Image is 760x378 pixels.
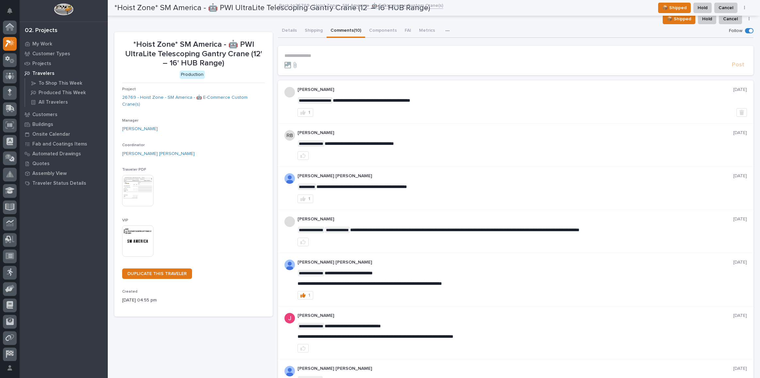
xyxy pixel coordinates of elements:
span: VIP [122,218,128,222]
a: Customer Types [20,49,108,59]
p: Assembly View [32,171,67,177]
button: like this post [298,151,309,160]
p: Produced This Week [39,90,86,96]
a: Customers [20,110,108,119]
button: Cancel [719,14,742,24]
img: AD_cMMRcK_lR-hunIWE1GUPcUjzJ19X9Uk7D-9skk6qMORDJB_ZroAFOMmnE07bDdh4EHUMJPuIZ72TfOWJm2e1TqCAEecOOP... [284,366,295,376]
p: Projects [32,61,51,67]
p: [DATE] [733,260,747,265]
img: AD_cMMRcK_lR-hunIWE1GUPcUjzJ19X9Uk7D-9skk6qMORDJB_ZroAFOMmnE07bDdh4EHUMJPuIZ72TfOWJm2e1TqCAEecOOP... [284,173,295,184]
p: [PERSON_NAME] [298,313,733,318]
p: [DATE] 04:55 pm [122,297,265,304]
div: 1 [308,110,310,115]
p: Traveler Status Details [32,180,86,186]
p: Customer Types [32,51,70,57]
p: [DATE] [733,87,747,93]
button: like this post [298,344,309,352]
p: Customers [32,112,57,118]
button: 1 [298,195,313,203]
p: [PERSON_NAME] [298,130,733,136]
p: Buildings [32,122,53,128]
button: 1 [298,108,313,117]
button: 1 [298,291,313,300]
span: Created [122,290,137,294]
a: [PERSON_NAME] [PERSON_NAME] [122,150,195,157]
button: Comments (10) [327,24,365,38]
button: FAI [401,24,415,38]
p: [DATE] [733,366,747,371]
p: [DATE] [733,313,747,318]
div: 1 [308,197,310,201]
img: AD_cMMRcK_lR-hunIWE1GUPcUjzJ19X9Uk7D-9skk6qMORDJB_ZroAFOMmnE07bDdh4EHUMJPuIZ72TfOWJm2e1TqCAEecOOP... [284,260,295,270]
button: Components [365,24,401,38]
a: Back to26769 - Hoist Zone - SM America - 🤖 E-Commerce Custom Crane(s) [279,1,443,9]
a: My Work [20,39,108,49]
p: My Work [32,41,52,47]
p: [PERSON_NAME] [PERSON_NAME] [298,173,733,179]
p: To Shop This Week [39,80,82,86]
span: Hold [702,15,712,23]
a: Automated Drawings [20,149,108,159]
a: Assembly View [20,168,108,178]
a: Onsite Calendar [20,129,108,139]
p: Travelers [32,71,55,77]
img: ACg8ocI-SXp0KwvcdjE4ZoRMyLsZRSgZqnEZt9q_hAaElEsh-D-asw=s96-c [284,313,295,323]
p: Fab and Coatings Items [32,141,87,147]
a: Fab and Coatings Items [20,139,108,149]
button: 📦 Shipped [663,14,695,24]
button: Delete post [736,108,747,117]
a: 26769 - Hoist Zone - SM America - 🤖 E-Commerce Custom Crane(s) [122,94,265,108]
button: Shipping [301,24,327,38]
img: Workspace Logo [54,3,73,15]
a: Traveler Status Details [20,178,108,188]
p: [PERSON_NAME] [298,216,733,222]
a: Quotes [20,159,108,168]
span: Post [732,61,744,69]
p: [PERSON_NAME] [PERSON_NAME] [298,260,733,265]
a: All Travelers [25,97,108,107]
p: [DATE] [733,173,747,179]
button: Details [278,24,301,38]
p: Quotes [32,161,50,167]
div: Production [180,71,205,79]
span: Cancel [723,15,738,23]
span: Project [122,87,136,91]
span: DUPLICATE THIS TRAVELER [127,271,187,276]
div: 02. Projects [25,27,57,34]
p: All Travelers [39,99,68,105]
div: Notifications [8,8,17,18]
a: Projects [20,59,108,68]
span: Coordinator [122,143,145,147]
a: To Shop This Week [25,78,108,88]
div: 1 [308,293,310,298]
span: Manager [122,119,138,123]
p: [PERSON_NAME] [298,87,733,93]
p: [DATE] [733,130,747,136]
p: [DATE] [733,216,747,222]
p: Follow [729,28,742,34]
a: DUPLICATE THIS TRAVELER [122,268,192,279]
span: 📦 Shipped [667,15,691,23]
button: Hold [698,14,716,24]
span: Traveler PDF [122,168,146,172]
button: Metrics [415,24,439,38]
p: Onsite Calendar [32,131,70,137]
a: Buildings [20,119,108,129]
a: Travelers [20,68,108,78]
button: Notifications [3,4,17,18]
p: *Hoist Zone* SM America - 🤖 PWI UltraLite Telescoping Gantry Crane (12' – 16' HUB Range) [122,40,265,68]
button: Post [729,61,747,69]
p: Automated Drawings [32,151,81,157]
p: [PERSON_NAME] [PERSON_NAME] [298,366,733,371]
a: Produced This Week [25,88,108,97]
a: [PERSON_NAME] [122,126,158,132]
button: like this post [298,238,309,246]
